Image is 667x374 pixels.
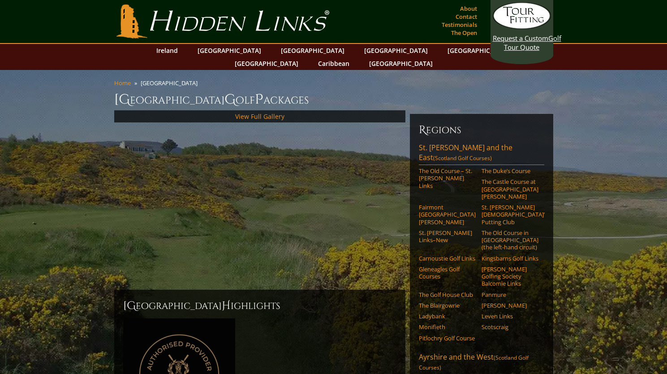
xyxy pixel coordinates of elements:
h2: [GEOGRAPHIC_DATA] ighlights [123,299,396,313]
span: (Scotland Golf Courses) [419,354,529,371]
a: Monifieth [419,323,476,331]
a: Ladybank [419,313,476,320]
a: Leven Links [482,313,538,320]
a: Contact [453,10,479,23]
a: Gleneagles Golf Courses [419,265,476,280]
a: [PERSON_NAME] [482,302,538,309]
a: Kingsbarns Golf Links [482,255,538,262]
span: P [255,91,263,109]
a: The Blairgowrie [419,302,476,309]
a: The Open [449,26,479,39]
a: [GEOGRAPHIC_DATA] [365,57,437,70]
a: St. [PERSON_NAME] Links–New [419,229,476,244]
span: G [224,91,236,109]
a: St. [PERSON_NAME] and the East(Scotland Golf Courses) [419,143,544,165]
span: (Scotland Golf Courses) [433,154,492,162]
a: Panmure [482,291,538,298]
span: H [222,299,231,313]
span: Request a Custom [493,34,548,43]
a: View Full Gallery [235,112,284,121]
h6: Regions [419,123,544,137]
a: Scotscraig [482,323,538,331]
a: Carnoustie Golf Links [419,255,476,262]
a: The Castle Course at [GEOGRAPHIC_DATA][PERSON_NAME] [482,178,538,200]
a: The Old Course in [GEOGRAPHIC_DATA] (the left-hand circuit) [482,229,538,251]
h1: [GEOGRAPHIC_DATA] olf ackages [114,91,553,109]
a: About [458,2,479,15]
a: [GEOGRAPHIC_DATA] [230,57,303,70]
a: Ireland [152,44,182,57]
a: St. [PERSON_NAME] [DEMOGRAPHIC_DATA]’ Putting Club [482,204,538,226]
a: [GEOGRAPHIC_DATA] [360,44,432,57]
a: Home [114,79,131,87]
a: Caribbean [314,57,354,70]
a: The Duke’s Course [482,167,538,174]
a: Fairmont [GEOGRAPHIC_DATA][PERSON_NAME] [419,204,476,226]
a: Pitlochry Golf Course [419,335,476,342]
a: [GEOGRAPHIC_DATA] [193,44,266,57]
a: [GEOGRAPHIC_DATA] [276,44,349,57]
a: [GEOGRAPHIC_DATA] [443,44,516,57]
a: Testimonials [439,18,479,31]
a: [PERSON_NAME] Golfing Society Balcomie Links [482,265,538,287]
a: The Golf House Club [419,291,476,298]
li: [GEOGRAPHIC_DATA] [141,79,201,87]
a: The Old Course – St. [PERSON_NAME] Links [419,167,476,189]
a: Request a CustomGolf Tour Quote [493,2,551,52]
